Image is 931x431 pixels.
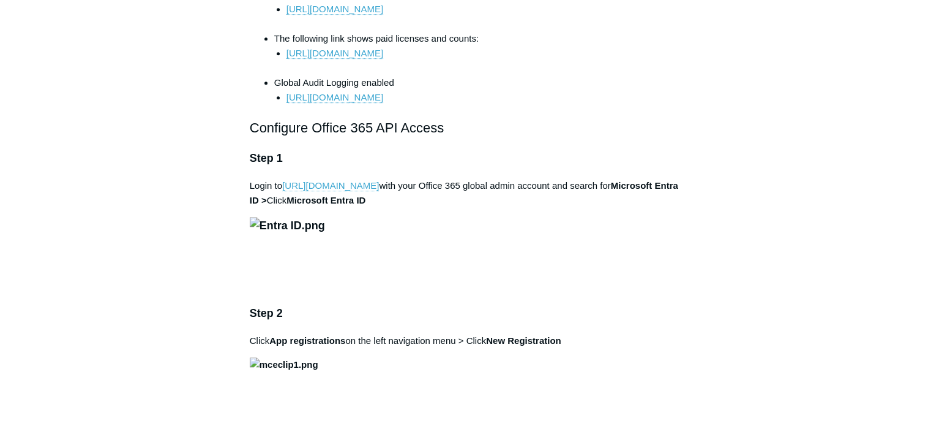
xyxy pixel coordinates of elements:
[274,31,682,75] li: The following link shows paid licenses and counts:
[250,117,682,139] h2: Configure Office 365 API Access
[286,4,383,15] a: [URL][DOMAIN_NAME]
[286,48,383,59] a: [URL][DOMAIN_NAME]
[274,75,682,105] li: Global Audit Logging enabled
[250,180,678,205] strong: Microsoft Entra ID >
[250,150,682,167] h3: Step 1
[282,180,379,191] a: [URL][DOMAIN_NAME]
[250,178,682,208] p: Login to with your Office 365 global admin account and search for Click
[250,305,682,322] h3: Step 2
[486,335,561,346] strong: New Registration
[269,335,345,346] strong: App registrations
[286,92,383,103] a: [URL][DOMAIN_NAME]
[250,217,325,235] img: Entra ID.png
[250,357,318,372] img: mceclip1.png
[286,195,365,205] strong: Microsoft Entra ID
[250,334,682,348] p: Click on the left navigation menu > Click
